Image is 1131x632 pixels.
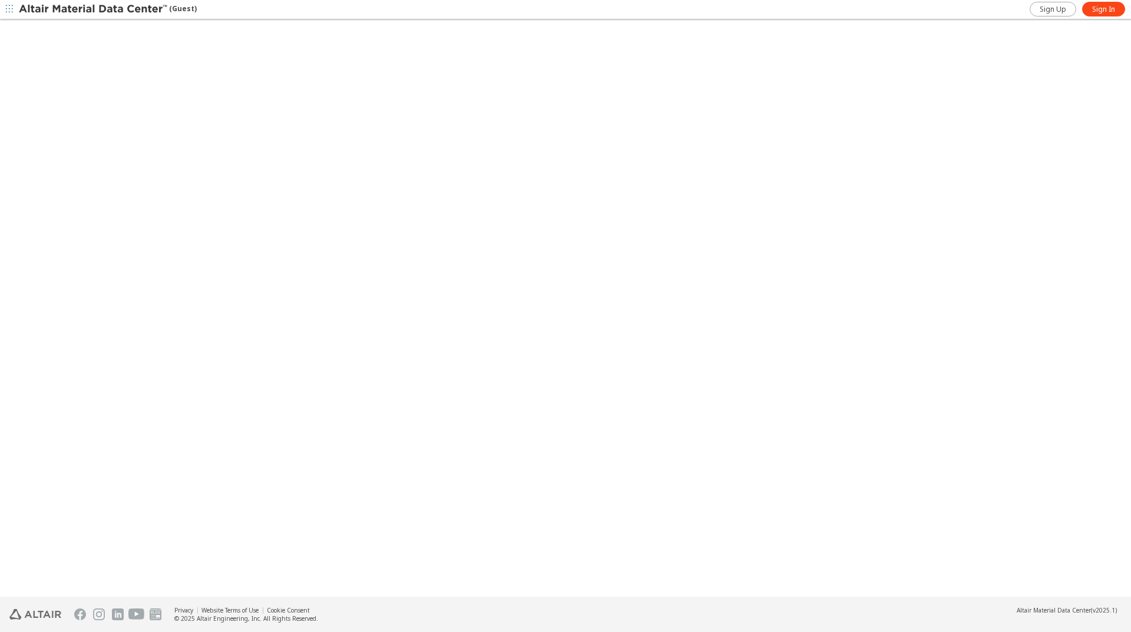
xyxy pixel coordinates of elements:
[1092,5,1115,14] span: Sign In
[1017,606,1117,614] div: (v2025.1)
[174,614,318,623] div: © 2025 Altair Engineering, Inc. All Rights Reserved.
[201,606,259,614] a: Website Terms of Use
[1017,606,1091,614] span: Altair Material Data Center
[1030,2,1076,16] a: Sign Up
[174,606,193,614] a: Privacy
[9,609,61,620] img: Altair Engineering
[1082,2,1125,16] a: Sign In
[267,606,310,614] a: Cookie Consent
[1040,5,1066,14] span: Sign Up
[19,4,169,15] img: Altair Material Data Center
[19,4,197,15] div: (Guest)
